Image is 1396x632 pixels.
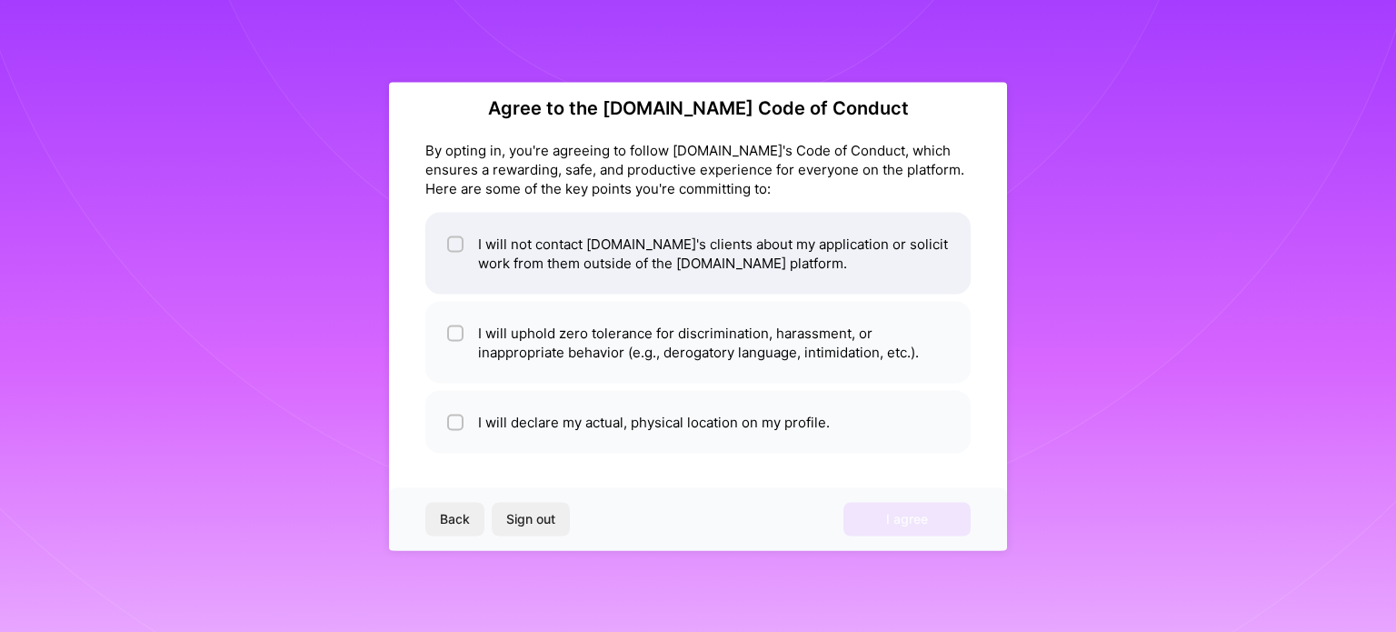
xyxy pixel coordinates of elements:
span: Back [440,510,470,528]
button: Back [425,503,484,536]
li: I will uphold zero tolerance for discrimination, harassment, or inappropriate behavior (e.g., der... [425,301,971,383]
div: By opting in, you're agreeing to follow [DOMAIN_NAME]'s Code of Conduct, which ensures a rewardin... [425,140,971,197]
span: Sign out [506,510,555,528]
li: I will declare my actual, physical location on my profile. [425,390,971,453]
button: Sign out [492,503,570,536]
h2: Agree to the [DOMAIN_NAME] Code of Conduct [425,96,971,118]
li: I will not contact [DOMAIN_NAME]'s clients about my application or solicit work from them outside... [425,212,971,294]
